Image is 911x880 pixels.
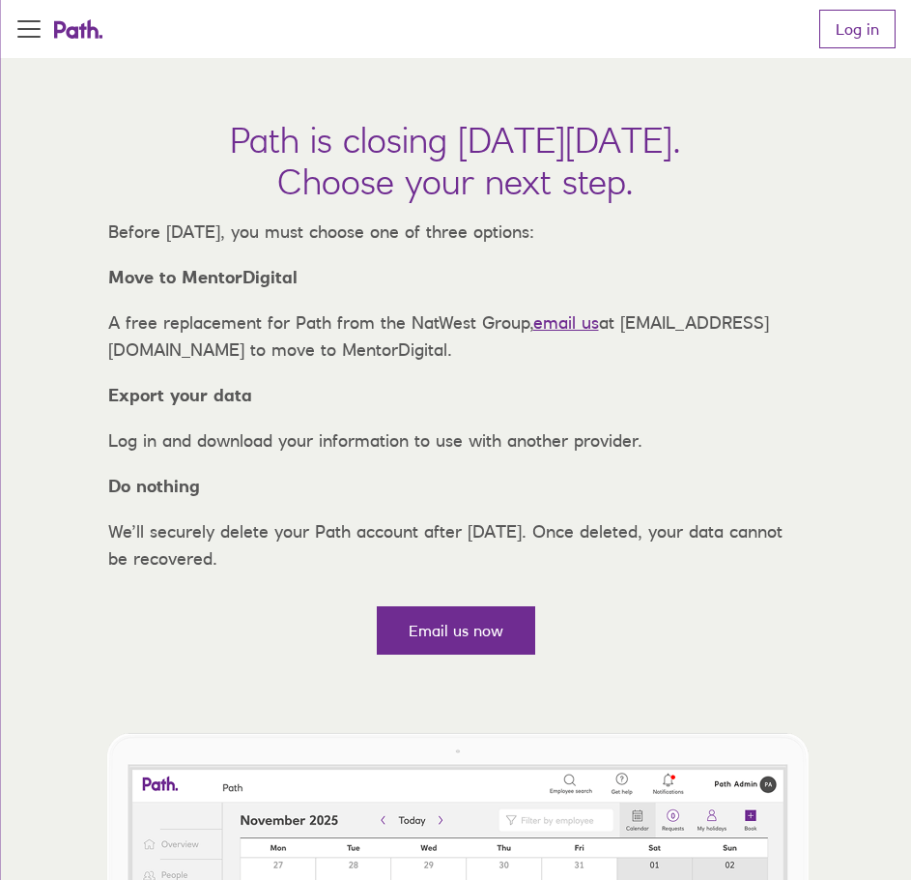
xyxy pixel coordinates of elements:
button: Open Menu [5,5,53,53]
p: Before [DATE], you must choose one of three options: [108,219,804,247]
strong: Move to MentorDigital [108,267,298,287]
p: Log in and download your information to use with another provider. [108,427,804,455]
h1: Path is closing [DATE][DATE]. Choose your next step. [230,120,681,203]
a: Log in [819,10,896,48]
strong: Export your data [108,385,252,405]
strong: Do nothing [108,476,200,496]
a: email us [533,312,599,333]
p: We’ll securely delete your Path account after [DATE]. Once deleted, your data cannot be recovered. [108,518,804,574]
a: Email us now [377,606,535,655]
p: A free replacement for Path from the NatWest Group, at [EMAIL_ADDRESS][DOMAIN_NAME] to move to Me... [108,309,804,366]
